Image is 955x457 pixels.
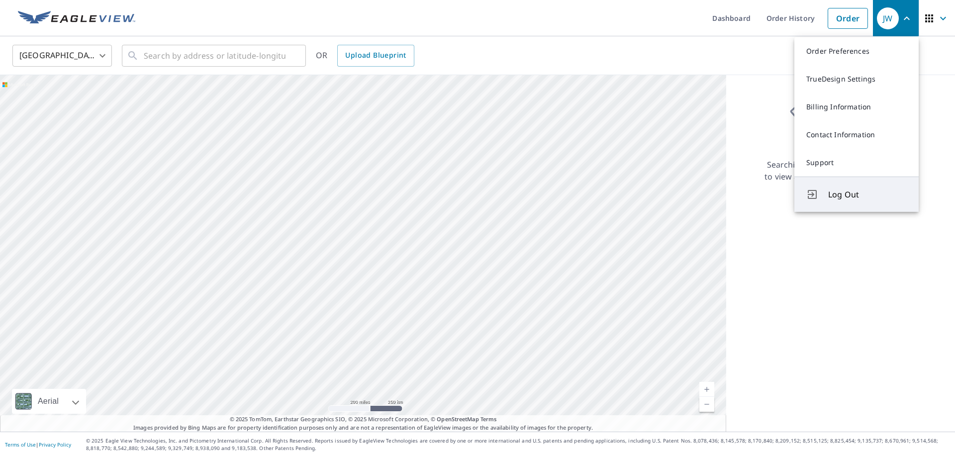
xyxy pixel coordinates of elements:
button: Log Out [794,177,919,212]
span: © 2025 TomTom, Earthstar Geographics SIO, © 2025 Microsoft Corporation, © [230,415,497,424]
div: Aerial [12,389,86,414]
span: Log Out [828,188,907,200]
a: Support [794,149,919,177]
a: Terms of Use [5,441,36,448]
span: Upload Blueprint [345,49,406,62]
a: TrueDesign Settings [794,65,919,93]
div: Aerial [35,389,62,414]
a: OpenStreetMap [437,415,478,423]
a: Privacy Policy [39,441,71,448]
a: Order [828,8,868,29]
a: Billing Information [794,93,919,121]
a: Upload Blueprint [337,45,414,67]
img: EV Logo [18,11,135,26]
a: Current Level 5, Zoom Out [699,397,714,412]
p: © 2025 Eagle View Technologies, Inc. and Pictometry International Corp. All Rights Reserved. Repo... [86,437,950,452]
div: OR [316,45,414,67]
input: Search by address or latitude-longitude [144,42,286,70]
a: Contact Information [794,121,919,149]
div: [GEOGRAPHIC_DATA] [12,42,112,70]
a: Current Level 5, Zoom In [699,382,714,397]
p: Searching for a property address to view a list of available products. [764,159,897,183]
a: Terms [480,415,497,423]
a: Order Preferences [794,37,919,65]
p: | [5,442,71,448]
div: JW [877,7,899,29]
